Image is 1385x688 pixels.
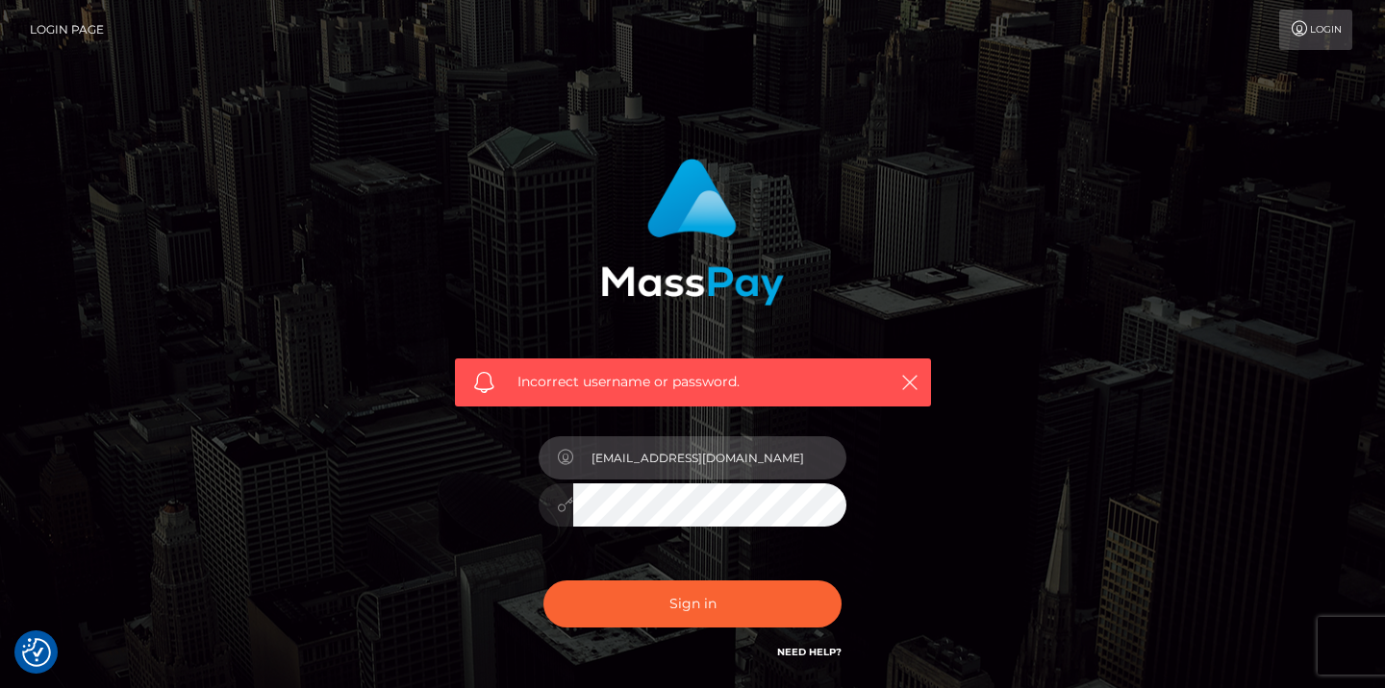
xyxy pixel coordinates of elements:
[22,638,51,667] img: Revisit consent button
[573,436,846,479] input: Username...
[517,372,869,392] span: Incorrect username or password.
[543,580,842,627] button: Sign in
[1279,10,1352,50] a: Login
[30,10,104,50] a: Login Page
[777,646,842,658] a: Need Help?
[601,159,784,306] img: MassPay Login
[22,638,51,667] button: Consent Preferences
